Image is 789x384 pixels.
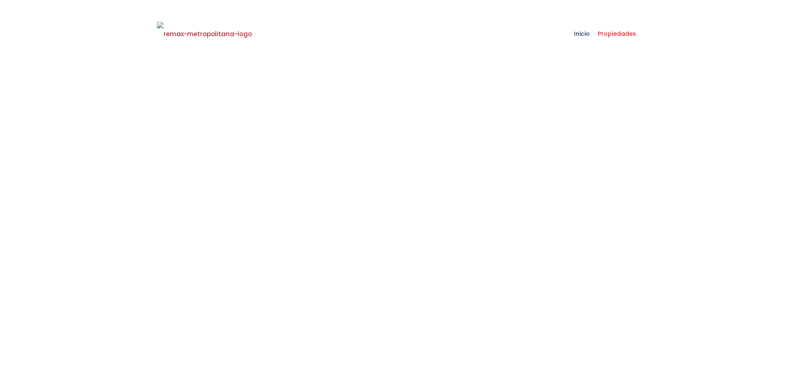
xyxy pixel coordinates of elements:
a: RE/MAX Metropolitana [157,13,252,54]
a: Inicio [570,13,594,54]
a: Propiedades [594,13,640,54]
span: Propiedades [594,21,640,46]
span: Inicio [570,21,594,46]
img: remax-metropolitana-logo [157,22,252,46]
